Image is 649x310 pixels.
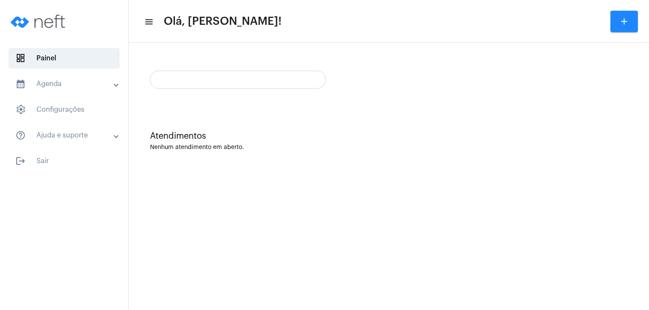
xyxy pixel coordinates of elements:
mat-icon: sidenav icon [144,17,153,27]
mat-icon: sidenav icon [15,79,26,89]
span: Olá, [PERSON_NAME]! [164,15,282,28]
mat-panel-title: Ajuda e suporte [15,130,114,140]
div: Atendimentos [150,131,628,141]
mat-icon: sidenav icon [15,156,26,166]
mat-expansion-panel-header: sidenav iconAjuda e suporte [5,125,128,146]
mat-panel-title: Agenda [15,79,114,89]
span: Painel [9,48,120,69]
img: logo-neft-novo-2.png [7,4,71,39]
div: Nenhum atendimento em aberto. [150,144,628,151]
span: sidenav icon [15,53,26,63]
span: Sair [9,151,120,171]
span: Configurações [9,99,120,120]
mat-icon: add [619,16,629,27]
mat-icon: sidenav icon [15,130,26,140]
span: sidenav icon [15,104,26,115]
mat-expansion-panel-header: sidenav iconAgenda [5,74,128,94]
